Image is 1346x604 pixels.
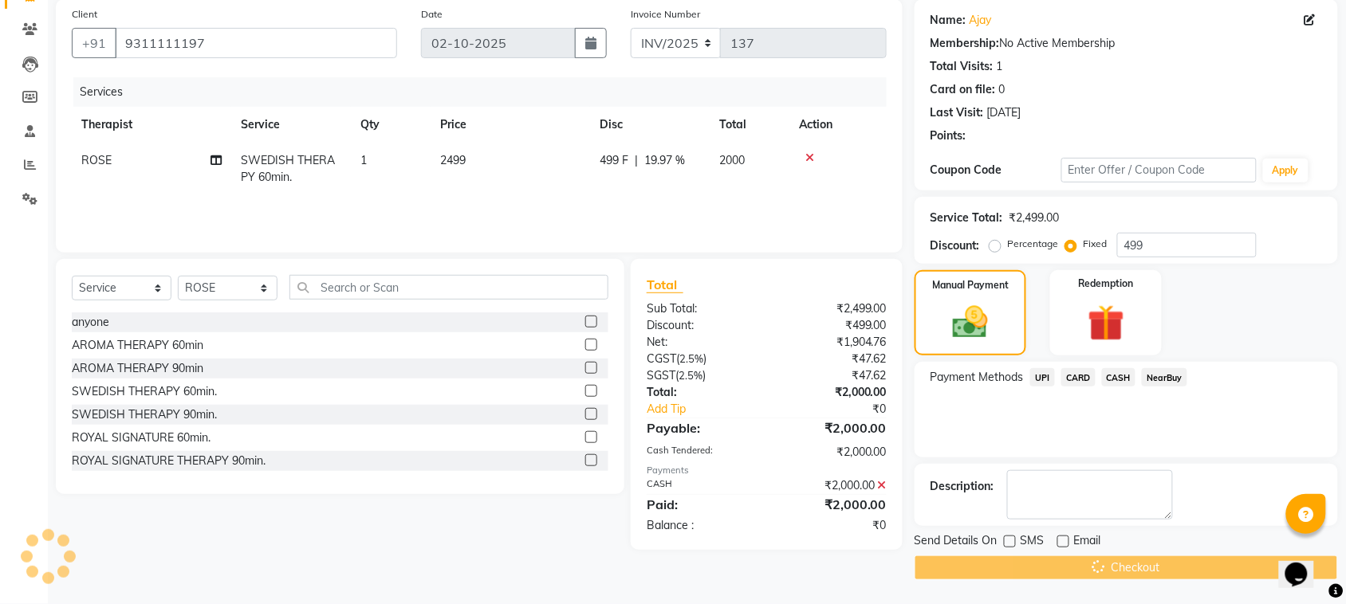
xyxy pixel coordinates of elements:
[1074,532,1101,552] span: Email
[766,477,899,494] div: ₹2,000.00
[766,317,899,334] div: ₹499.00
[789,401,899,418] div: ₹0
[635,418,767,437] div: Payable:
[73,77,899,107] div: Services
[970,12,992,29] a: Ajay
[931,127,966,144] div: Points:
[766,384,899,401] div: ₹2,000.00
[647,351,676,366] span: CGST
[635,517,767,534] div: Balance :
[679,369,703,382] span: 2.5%
[931,210,1003,226] div: Service Total:
[999,81,1006,98] div: 0
[635,495,767,514] div: Paid:
[421,7,443,22] label: Date
[72,28,116,58] button: +91
[1084,237,1108,251] label: Fixed
[635,300,767,317] div: Sub Total:
[1061,158,1257,182] input: Enter Offer / Coupon Code
[431,107,590,143] th: Price
[766,351,899,367] div: ₹47.62
[81,153,112,167] span: ROSE
[647,368,675,382] span: SGST
[932,278,1009,292] label: Manual Payment
[635,317,767,334] div: Discount:
[766,334,899,351] div: ₹1,904.76
[590,107,710,143] th: Disc
[1021,532,1045,552] span: SMS
[719,153,745,167] span: 2000
[635,401,789,418] a: Add Tip
[289,275,608,300] input: Search or Scan
[987,104,1021,121] div: [DATE]
[931,35,1322,52] div: No Active Membership
[931,162,1061,178] div: Coupon Code
[600,152,628,169] span: 499 F
[635,152,638,169] span: |
[635,351,767,367] div: ( )
[72,107,231,143] th: Therapist
[72,314,109,331] div: anyone
[931,12,966,29] div: Name:
[679,352,703,365] span: 2.5%
[72,406,217,423] div: SWEDISH THERAPY 90min.
[647,464,887,477] div: Payments
[72,337,203,354] div: AROMA THERAPY 60min
[931,237,980,254] div: Discount:
[766,418,899,437] div: ₹2,000.00
[1263,159,1309,182] button: Apply
[351,107,431,143] th: Qty
[231,107,351,143] th: Service
[766,517,899,534] div: ₹0
[72,383,217,400] div: SWEDISH THERAPY 60min.
[635,384,767,401] div: Total:
[635,334,767,351] div: Net:
[1010,210,1060,226] div: ₹2,499.00
[1030,368,1055,386] span: UPI
[647,277,683,293] span: Total
[931,478,994,495] div: Description:
[1076,300,1136,346] img: _gift.svg
[635,444,767,461] div: Cash Tendered:
[766,444,899,461] div: ₹2,000.00
[915,532,998,552] span: Send Details On
[931,369,1024,386] span: Payment Methods
[72,429,211,446] div: ROYAL SIGNATURE 60min.
[1079,277,1134,291] label: Redemption
[631,7,700,22] label: Invoice Number
[931,81,996,98] div: Card on file:
[72,453,266,469] div: ROYAL SIGNATURE THERAPY 90min.
[72,7,97,22] label: Client
[440,153,466,167] span: 2499
[997,58,1003,75] div: 1
[942,302,999,343] img: _cash.svg
[789,107,887,143] th: Action
[72,360,203,377] div: AROMA THERAPY 90min
[1142,368,1187,386] span: NearBuy
[710,107,789,143] th: Total
[115,28,397,58] input: Search by Name/Mobile/Email/Code
[644,152,685,169] span: 19.97 %
[766,300,899,317] div: ₹2,499.00
[635,367,767,384] div: ( )
[766,367,899,384] div: ₹47.62
[931,58,994,75] div: Total Visits:
[766,495,899,514] div: ₹2,000.00
[1279,540,1330,588] iframe: chat widget
[1102,368,1136,386] span: CASH
[931,35,1000,52] div: Membership:
[635,477,767,494] div: CASH
[1061,368,1096,386] span: CARD
[931,104,984,121] div: Last Visit:
[1008,237,1059,251] label: Percentage
[360,153,367,167] span: 1
[241,153,335,184] span: SWEDISH THERAPY 60min.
